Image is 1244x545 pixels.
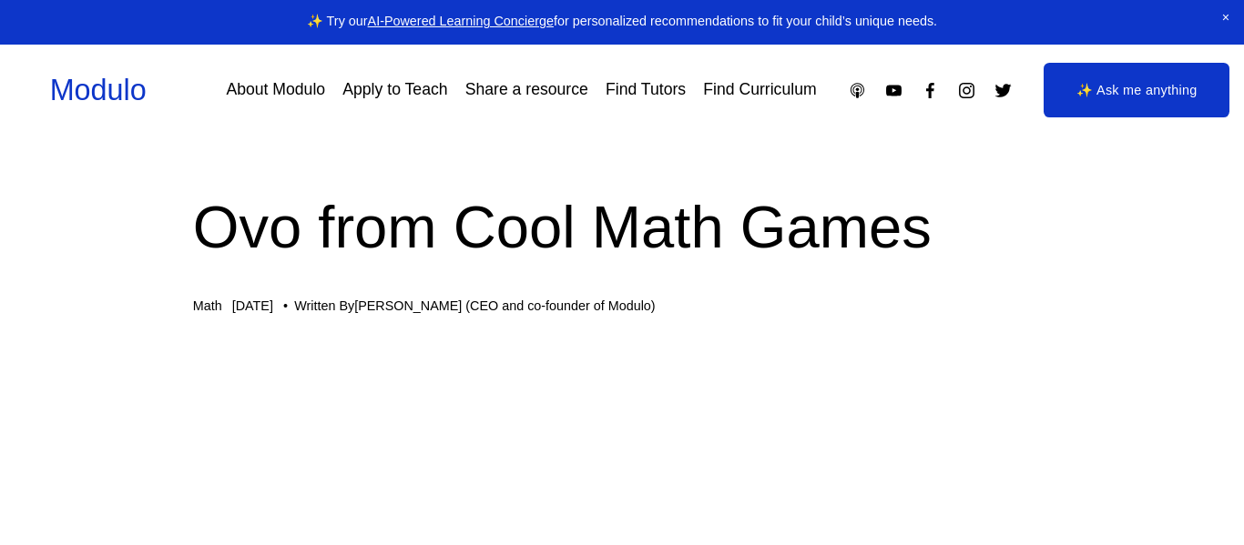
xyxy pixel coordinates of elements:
a: YouTube [884,81,903,100]
a: Apple Podcasts [848,81,867,100]
a: Facebook [921,81,940,100]
div: Written By [294,298,655,314]
h1: Ovo from Cool Math Games [193,186,1052,268]
a: Find Tutors [606,75,686,106]
a: Share a resource [465,75,588,106]
a: Instagram [957,81,976,100]
a: Find Curriculum [703,75,816,106]
a: Twitter [994,81,1013,100]
a: About Modulo [226,75,325,106]
span: [DATE] [232,298,273,313]
a: Modulo [50,74,147,106]
a: [PERSON_NAME] (CEO and co-founder of Modulo) [354,298,655,313]
a: AI-Powered Learning Concierge [368,14,554,28]
a: Apply to Teach [342,75,447,106]
a: ✨ Ask me anything [1044,63,1229,117]
a: Math [193,298,222,313]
